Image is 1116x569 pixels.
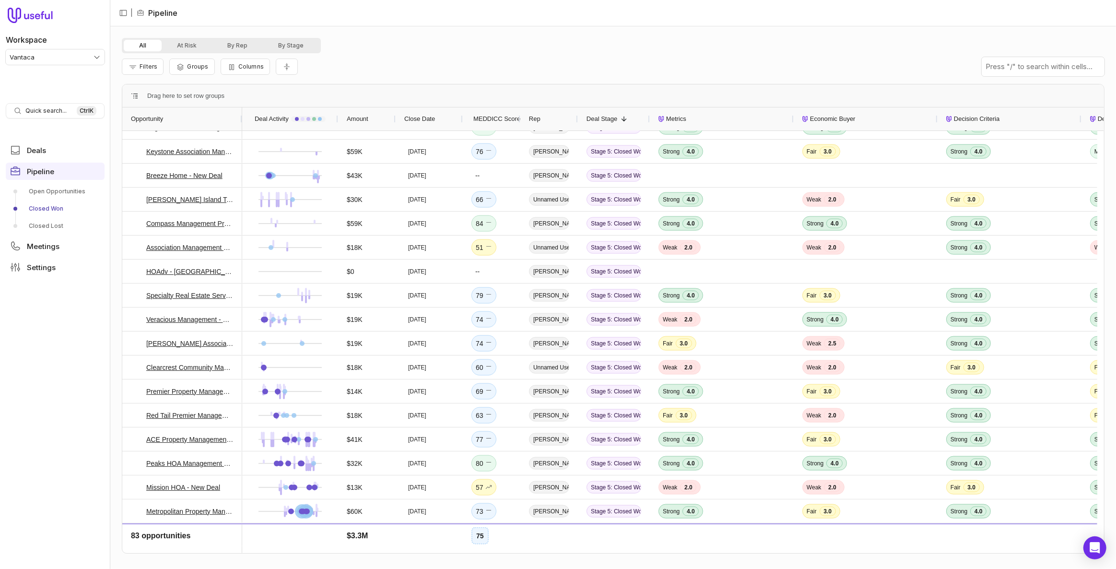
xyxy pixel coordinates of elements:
span: Weak [807,412,821,419]
div: 74 [476,338,492,349]
span: Fair [951,364,961,371]
a: ACE Property Management, Inc. - New Deal [146,434,234,445]
span: Strong [663,148,680,155]
time: [DATE] [408,388,426,395]
a: Peaks HOA Management Company Deal [146,458,234,469]
span: Strong [807,220,823,227]
span: Weak [807,196,821,203]
span: 2.0 [824,195,840,204]
time: [DATE] [408,316,426,323]
span: $19K [347,314,363,325]
span: Strong [951,460,967,467]
span: [PERSON_NAME] [529,313,569,326]
span: Amount [347,113,368,125]
span: Weak [1094,244,1109,251]
span: Strong [663,508,680,515]
span: [PERSON_NAME] [529,265,569,278]
a: Closed Lost [6,218,105,234]
span: Stage 5: Closed Won [587,337,641,350]
span: No change [485,434,492,445]
span: 3.0 [676,339,692,348]
span: Strong [663,460,680,467]
span: [PERSON_NAME] [529,289,569,302]
span: 4.0 [682,147,699,156]
div: -- [475,266,480,277]
span: $60K [347,506,363,517]
span: Strong [663,220,680,227]
time: [DATE] [408,292,426,299]
span: Fair [663,340,673,347]
span: 4.0 [970,387,987,396]
span: Stage 5: Closed Won [587,169,641,182]
span: Strong [1094,436,1111,443]
a: Mission HOA - New Deal [146,482,220,493]
button: Collapse sidebar [116,6,130,20]
span: [PERSON_NAME] [529,337,569,350]
span: | [130,7,133,19]
span: Stage 5: Closed Won [587,457,641,470]
span: Metrics [666,113,686,125]
span: No change [485,362,492,373]
span: Meetings [27,243,59,250]
span: 3.0 [963,363,980,372]
span: 2.0 [824,243,840,252]
span: $59K [347,146,363,157]
div: Decision Criteria [946,107,1073,130]
div: 57 [476,482,492,493]
span: Stage 5: Closed Won [587,145,641,158]
span: Weak [663,364,677,371]
span: Weak [663,484,677,491]
div: 73 [476,506,492,517]
button: Collapse all rows [276,59,298,75]
span: No change [485,146,492,157]
span: Economic Buyer [810,113,856,125]
span: No change [485,242,492,253]
span: $18K [347,362,363,373]
span: Strong [951,508,967,515]
span: Filters [140,63,157,70]
div: 77 [476,434,492,445]
span: No change [485,218,492,229]
span: 4.0 [970,243,987,252]
span: 3.0 [820,387,836,396]
span: $41K [347,434,363,445]
span: Stage 5: Closed Won [587,433,641,446]
span: Deals [27,147,46,154]
span: [PERSON_NAME] [529,409,569,422]
span: Stage 5: Closed Won [587,505,641,518]
div: Pipeline submenu [6,184,105,234]
span: Strong [1094,484,1111,491]
span: Strong [951,148,967,155]
span: $18K [347,242,363,253]
div: 60 [476,362,492,373]
span: Strong [807,460,823,467]
a: Keystone Association Managers [146,146,234,157]
span: [PERSON_NAME] [529,433,569,446]
span: No change [485,506,492,517]
span: Strong [951,388,967,395]
input: Press "/" to search within cells... [982,57,1104,76]
span: 3.0 [820,435,836,444]
a: [PERSON_NAME] Association Management LLC Deal [146,338,234,349]
span: Fair [807,292,817,299]
span: 2.0 [680,243,696,252]
span: Strong [1094,292,1111,299]
span: Strong [1094,460,1111,467]
div: Metrics [658,107,785,130]
span: 2.0 [824,363,840,372]
span: 4.0 [682,435,699,444]
span: Groups [187,63,208,70]
span: 2.0 [680,363,696,372]
button: Filter Pipeline [122,59,164,75]
button: By Rep [212,40,263,51]
time: [DATE] [408,172,426,179]
span: Fair [1094,412,1104,419]
time: [DATE] [408,196,426,203]
span: Strong [951,220,967,227]
span: 4.0 [682,219,699,228]
span: 4.0 [826,459,843,468]
span: Settings [27,264,56,271]
span: Strong [951,316,967,323]
span: $59K [347,218,363,229]
span: No change [485,194,492,205]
